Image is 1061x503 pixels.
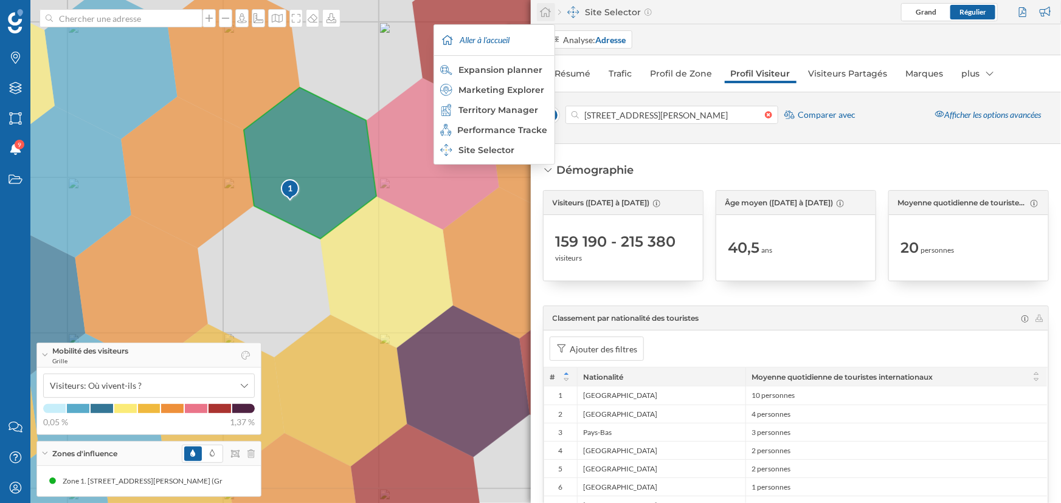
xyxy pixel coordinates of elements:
div: Zone 1. [STREET_ADDRESS][PERSON_NAME] (Grille) [52,475,230,487]
div: 3 [544,423,577,441]
div: Territory Manager [440,104,547,116]
span: 159 190 - 215 380 [556,232,676,251]
div: plus [956,64,1000,83]
div: [GEOGRAPHIC_DATA] [577,386,745,405]
img: monitoring-360.svg [440,124,452,136]
div: Afficher les options avancées [928,104,1048,126]
div: 5 [544,459,577,477]
div: Site Selector [440,144,547,156]
div: Performance Tracker [440,124,547,136]
a: Visiteurs Partagés [803,64,894,83]
span: 9 [18,139,21,151]
div: 1 [280,182,300,194]
div: Site Selector [558,6,652,18]
img: search-areas.svg [440,64,452,76]
a: Profil de Zone [645,64,719,83]
a: Marques [900,64,950,83]
img: explorer.svg [440,84,452,96]
span: Moyenne quotidienne de touristes internationaux [752,372,933,382]
span: Moyenne quotidienne de touristes internationaux ([DATE] à [DATE]) [898,197,1028,208]
div: # [544,368,577,386]
div: Aller à l'accueil [437,25,551,55]
div: Expansion planner [440,64,547,76]
span: Comparer avec [798,109,855,121]
span: 20 [901,238,919,258]
span: visiteurs [556,253,582,264]
span: ans [762,245,773,256]
span: Grille [52,357,128,365]
div: [GEOGRAPHIC_DATA] [577,441,745,459]
span: 40,5 [728,238,760,258]
div: 1 [280,179,298,200]
div: Analyse: [563,33,626,46]
span: Grand [916,7,936,16]
div: 6 [544,477,577,496]
span: 1 personnes [752,482,791,492]
div: Démographie [556,162,634,178]
div: 4 [544,441,577,459]
span: Classement par nationalité des touristes [553,313,699,324]
img: Logo Geoblink [8,9,23,33]
span: 3 personnes [752,428,791,437]
a: Résumé [549,64,597,83]
div: [GEOGRAPHIC_DATA] [577,405,745,423]
div: [GEOGRAPHIC_DATA] [577,477,745,496]
strong: Adresse [595,35,626,45]
a: Profil Visiteur [725,64,797,83]
span: personnes [921,245,955,256]
span: Âge moyen ([DATE] à [DATE]) [725,197,834,208]
span: 10 personnes [752,391,795,400]
span: 4 personnes [752,409,791,419]
div: [GEOGRAPHIC_DATA] [577,459,745,477]
span: 1,37 % [230,416,255,428]
div: 1 [544,386,577,405]
img: pois-map-marker.svg [280,179,300,202]
div: Marketing Explorer [440,84,547,96]
span: Régulier [959,7,986,16]
span: Visiteurs ([DATE] à [DATE]) [553,197,650,208]
div: Nationalité [577,368,745,386]
span: 2 personnes [752,446,791,456]
span: Zones d'influence [52,448,117,459]
img: dashboards-manager.svg [567,6,579,18]
div: Pays-Bas [577,423,745,441]
span: 0,05 % [43,416,68,428]
div: Ajouter des filtres [570,343,637,355]
span: 2 personnes [752,464,791,474]
span: Visiteurs: Où vivent-ils ? [50,380,142,392]
span: Mobilité des visiteurs [52,346,128,357]
span: Assistance [19,9,78,19]
a: Trafic [603,64,638,83]
img: territory-manager.svg [440,104,452,116]
div: 2 [544,405,577,423]
img: dashboards-manager--hover.svg [440,144,452,156]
